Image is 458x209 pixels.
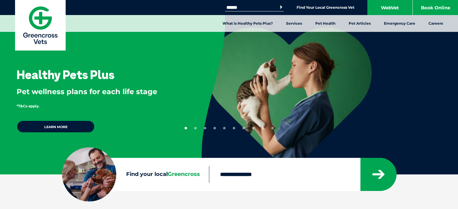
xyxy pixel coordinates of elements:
[204,127,206,129] button: 3 of 10
[213,127,216,129] button: 4 of 10
[216,15,279,32] a: What is Healthy Pets Plus?
[233,127,235,129] button: 6 of 10
[278,4,284,10] button: Search
[62,170,209,179] label: Find your local
[297,5,354,10] a: Find Your Local Greencross Vet
[377,15,422,32] a: Emergency Care
[17,69,114,81] h3: Healthy Pets Plus
[279,15,309,32] a: Services
[223,127,226,129] button: 5 of 10
[342,15,377,32] a: Pet Articles
[262,127,264,129] button: 9 of 10
[252,127,254,129] button: 8 of 10
[422,15,450,32] a: Careers
[242,127,245,129] button: 7 of 10
[17,87,182,97] p: Pet wellness plans for each life stage
[168,171,200,177] span: Greencross
[17,120,95,133] a: Learn more
[17,104,39,108] span: *T&Cs apply.
[194,127,197,129] button: 2 of 10
[271,127,274,129] button: 10 of 10
[185,127,187,129] button: 1 of 10
[309,15,342,32] a: Pet Health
